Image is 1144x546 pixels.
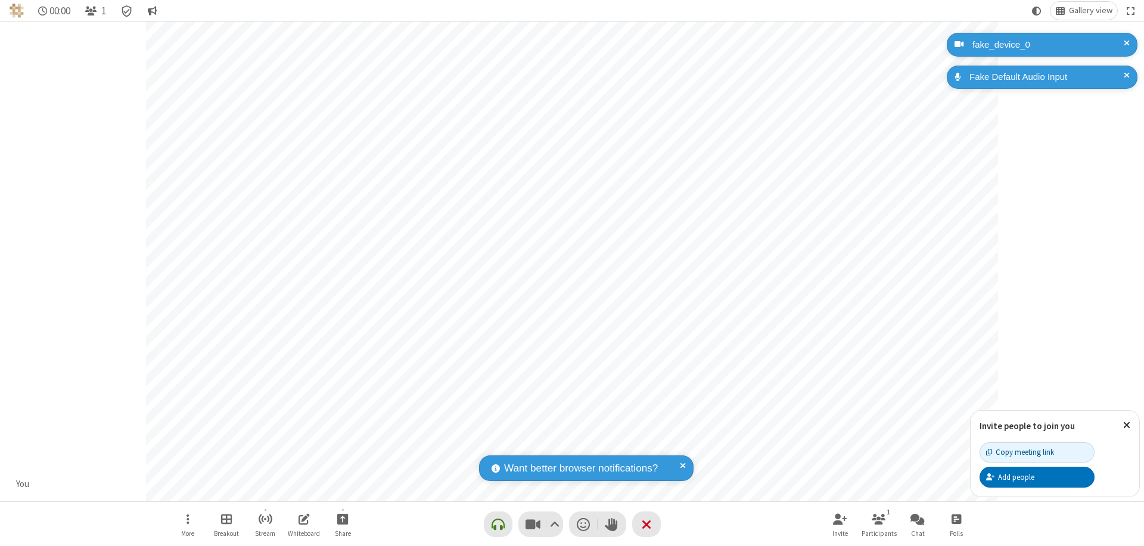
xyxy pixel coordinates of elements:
[518,511,563,537] button: Stop video (⌘+Shift+V)
[546,511,562,537] button: Video setting
[938,507,974,541] button: Open poll
[49,5,70,17] span: 00:00
[980,442,1095,463] button: Copy meeting link
[1122,2,1140,20] button: Fullscreen
[822,507,858,541] button: Invite participants (⌘+Shift+I)
[832,530,848,537] span: Invite
[80,2,111,20] button: Open participant list
[900,507,935,541] button: Open chat
[1050,2,1117,20] button: Change layout
[484,511,512,537] button: Connect your audio
[504,461,658,476] span: Want better browser notifications?
[1027,2,1046,20] button: Using system theme
[181,530,194,537] span: More
[116,2,138,20] div: Meeting details Encryption enabled
[12,477,34,491] div: You
[569,511,598,537] button: Send a reaction
[288,530,320,537] span: Whiteboard
[950,530,963,537] span: Polls
[861,507,897,541] button: Open participant list
[142,2,161,20] button: Conversation
[33,2,76,20] div: Timer
[968,38,1129,52] div: fake_device_0
[209,507,244,541] button: Manage Breakout Rooms
[965,70,1129,84] div: Fake Default Audio Input
[335,530,351,537] span: Share
[325,507,360,541] button: Start sharing
[10,4,24,18] img: QA Selenium DO NOT DELETE OR CHANGE
[286,507,322,541] button: Open shared whiteboard
[214,530,239,537] span: Breakout
[247,507,283,541] button: Start streaming
[980,467,1095,487] button: Add people
[101,5,106,17] span: 1
[1069,6,1112,15] span: Gallery view
[980,420,1075,432] label: Invite people to join you
[986,446,1054,458] div: Copy meeting link
[911,530,925,537] span: Chat
[862,530,897,537] span: Participants
[170,507,206,541] button: Open menu
[1114,411,1139,440] button: Close popover
[255,530,275,537] span: Stream
[598,511,626,537] button: Raise hand
[884,507,894,517] div: 1
[632,511,661,537] button: End or leave meeting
